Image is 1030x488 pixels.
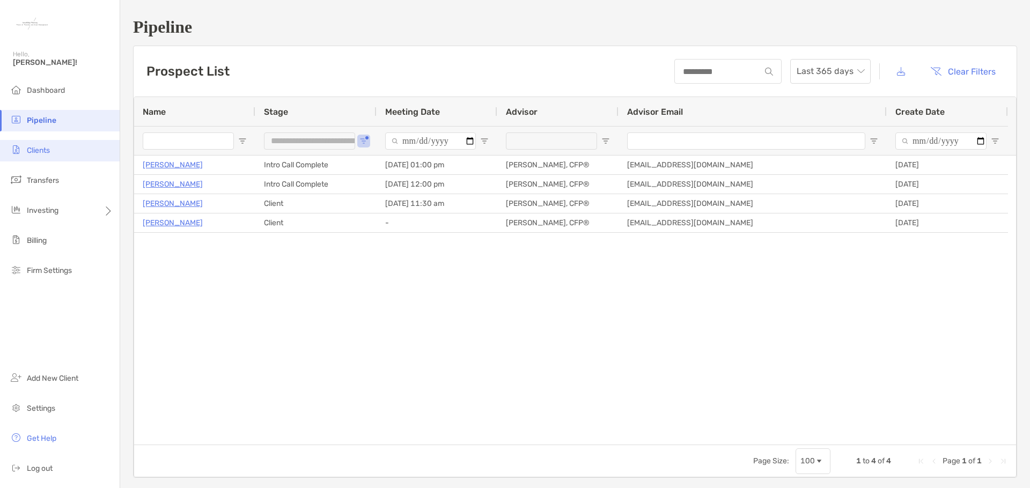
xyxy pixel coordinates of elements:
[480,137,489,145] button: Open Filter Menu
[10,263,23,276] img: firm-settings icon
[930,457,938,465] div: Previous Page
[506,107,538,117] span: Advisor
[10,371,23,384] img: add_new_client icon
[238,137,247,145] button: Open Filter Menu
[27,266,72,275] span: Firm Settings
[10,143,23,156] img: clients icon
[27,146,50,155] span: Clients
[977,456,982,465] span: 1
[10,401,23,414] img: settings icon
[27,464,53,473] span: Log out
[887,213,1008,232] div: [DATE]
[497,213,619,232] div: [PERSON_NAME], CFP®
[796,448,830,474] div: Page Size
[255,194,377,213] div: Client
[10,173,23,186] img: transfers icon
[27,206,58,215] span: Investing
[10,83,23,96] img: dashboard icon
[962,456,967,465] span: 1
[887,175,1008,194] div: [DATE]
[497,194,619,213] div: [PERSON_NAME], CFP®
[143,132,234,150] input: Name Filter Input
[497,156,619,174] div: [PERSON_NAME], CFP®
[917,457,925,465] div: First Page
[385,107,440,117] span: Meeting Date
[27,116,56,125] span: Pipeline
[887,156,1008,174] div: [DATE]
[27,404,55,413] span: Settings
[627,107,683,117] span: Advisor Email
[27,86,65,95] span: Dashboard
[870,137,878,145] button: Open Filter Menu
[13,58,113,67] span: [PERSON_NAME]!
[27,374,78,383] span: Add New Client
[753,456,789,465] div: Page Size:
[377,156,497,174] div: [DATE] 01:00 pm
[27,434,56,443] span: Get Help
[895,107,945,117] span: Create Date
[143,178,203,191] a: [PERSON_NAME]
[143,216,203,230] a: [PERSON_NAME]
[991,137,999,145] button: Open Filter Menu
[27,176,59,185] span: Transfers
[264,107,288,117] span: Stage
[143,197,203,210] a: [PERSON_NAME]
[856,456,861,465] span: 1
[133,17,1017,37] h1: Pipeline
[765,68,773,76] img: input icon
[619,213,887,232] div: [EMAIL_ADDRESS][DOMAIN_NAME]
[10,113,23,126] img: pipeline icon
[255,175,377,194] div: Intro Call Complete
[887,194,1008,213] div: [DATE]
[10,461,23,474] img: logout icon
[385,132,476,150] input: Meeting Date Filter Input
[27,236,47,245] span: Billing
[497,175,619,194] div: [PERSON_NAME], CFP®
[878,456,885,465] span: of
[377,213,497,232] div: -
[619,175,887,194] div: [EMAIL_ADDRESS][DOMAIN_NAME]
[377,194,497,213] div: [DATE] 11:30 am
[359,137,368,145] button: Open Filter Menu
[895,132,987,150] input: Create Date Filter Input
[863,456,870,465] span: to
[627,132,865,150] input: Advisor Email Filter Input
[800,456,815,465] div: 100
[871,456,876,465] span: 4
[922,60,1004,83] button: Clear Filters
[797,60,864,83] span: Last 365 days
[143,107,166,117] span: Name
[986,457,995,465] div: Next Page
[10,203,23,216] img: investing icon
[619,194,887,213] div: [EMAIL_ADDRESS][DOMAIN_NAME]
[255,156,377,174] div: Intro Call Complete
[619,156,887,174] div: [EMAIL_ADDRESS][DOMAIN_NAME]
[968,456,975,465] span: of
[601,137,610,145] button: Open Filter Menu
[10,431,23,444] img: get-help icon
[10,233,23,246] img: billing icon
[377,175,497,194] div: [DATE] 12:00 pm
[143,158,203,172] a: [PERSON_NAME]
[943,456,960,465] span: Page
[999,457,1007,465] div: Last Page
[146,64,230,79] h3: Prospect List
[13,4,51,43] img: Zoe Logo
[255,213,377,232] div: Client
[886,456,891,465] span: 4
